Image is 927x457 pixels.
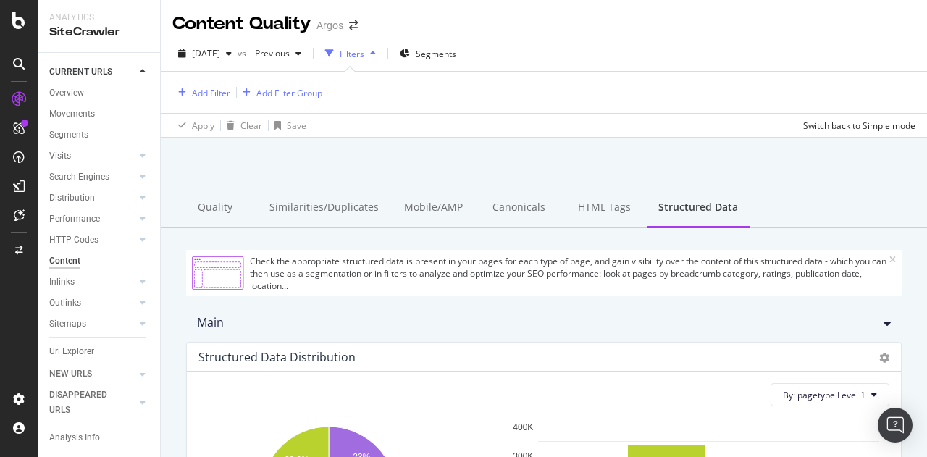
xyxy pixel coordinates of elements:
[49,253,80,269] div: Content
[49,387,135,418] a: DISAPPEARED URLS
[49,85,150,101] a: Overview
[49,316,135,332] a: Sitemaps
[49,274,75,290] div: Inlinks
[349,20,358,30] div: arrow-right-arrow-left
[192,256,244,290] img: Structured Data
[879,353,889,363] div: gear
[49,344,150,359] a: Url Explorer
[269,114,306,137] button: Save
[319,42,382,65] button: Filters
[238,47,249,59] span: vs
[249,47,290,59] span: Previous
[561,188,647,228] div: HTML Tags
[192,47,220,59] span: 2025 Sep. 10th
[797,114,915,137] button: Switch back to Simple mode
[513,422,533,432] text: 400K
[49,316,86,332] div: Sitemaps
[49,430,100,445] div: Analysis Info
[878,408,913,443] div: Open Intercom Messenger
[250,255,889,292] div: Check the appropriate structured data is present in your pages for each type of page, and gain vi...
[49,148,71,164] div: Visits
[49,295,135,311] a: Outlinks
[49,253,150,269] a: Content
[49,106,150,122] a: Movements
[172,84,230,101] button: Add Filter
[49,211,135,227] a: Performance
[172,12,311,36] div: Content Quality
[49,190,95,206] div: Distribution
[49,169,109,185] div: Search Engines
[256,87,322,99] div: Add Filter Group
[49,430,150,445] a: Analysis Info
[49,366,92,382] div: NEW URLS
[221,114,262,137] button: Clear
[49,64,112,80] div: CURRENT URLS
[172,188,258,228] div: Quality
[476,188,561,228] div: Canonicals
[49,232,98,248] div: HTTP Codes
[49,387,122,418] div: DISAPPEARED URLS
[49,127,150,143] a: Segments
[803,120,915,132] div: Switch back to Simple mode
[49,295,81,311] div: Outlinks
[49,211,100,227] div: Performance
[49,24,148,41] div: SiteCrawler
[49,12,148,24] div: Analytics
[172,114,214,137] button: Apply
[340,48,364,60] div: Filters
[237,84,322,101] button: Add Filter Group
[416,48,456,60] span: Segments
[249,42,307,65] button: Previous
[287,120,306,132] div: Save
[192,87,230,99] div: Add Filter
[49,274,135,290] a: Inlinks
[49,148,135,164] a: Visits
[49,366,135,382] a: NEW URLS
[49,169,135,185] a: Search Engines
[49,127,88,143] div: Segments
[771,383,889,406] button: By: pagetype Level 1
[316,18,343,33] div: Argos
[49,85,84,101] div: Overview
[197,314,224,331] div: Main
[390,188,476,228] div: Mobile/AMP
[49,344,94,359] div: Url Explorer
[258,188,390,228] div: Similarities/Duplicates
[49,106,95,122] div: Movements
[647,188,750,228] div: Structured Data
[49,190,135,206] a: Distribution
[192,120,214,132] div: Apply
[49,232,135,248] a: HTTP Codes
[49,64,135,80] a: CURRENT URLS
[394,42,462,65] button: Segments
[240,120,262,132] div: Clear
[198,350,356,364] div: Structured Data Distribution
[172,42,238,65] button: [DATE]
[783,389,865,401] span: By: pagetype Level 1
